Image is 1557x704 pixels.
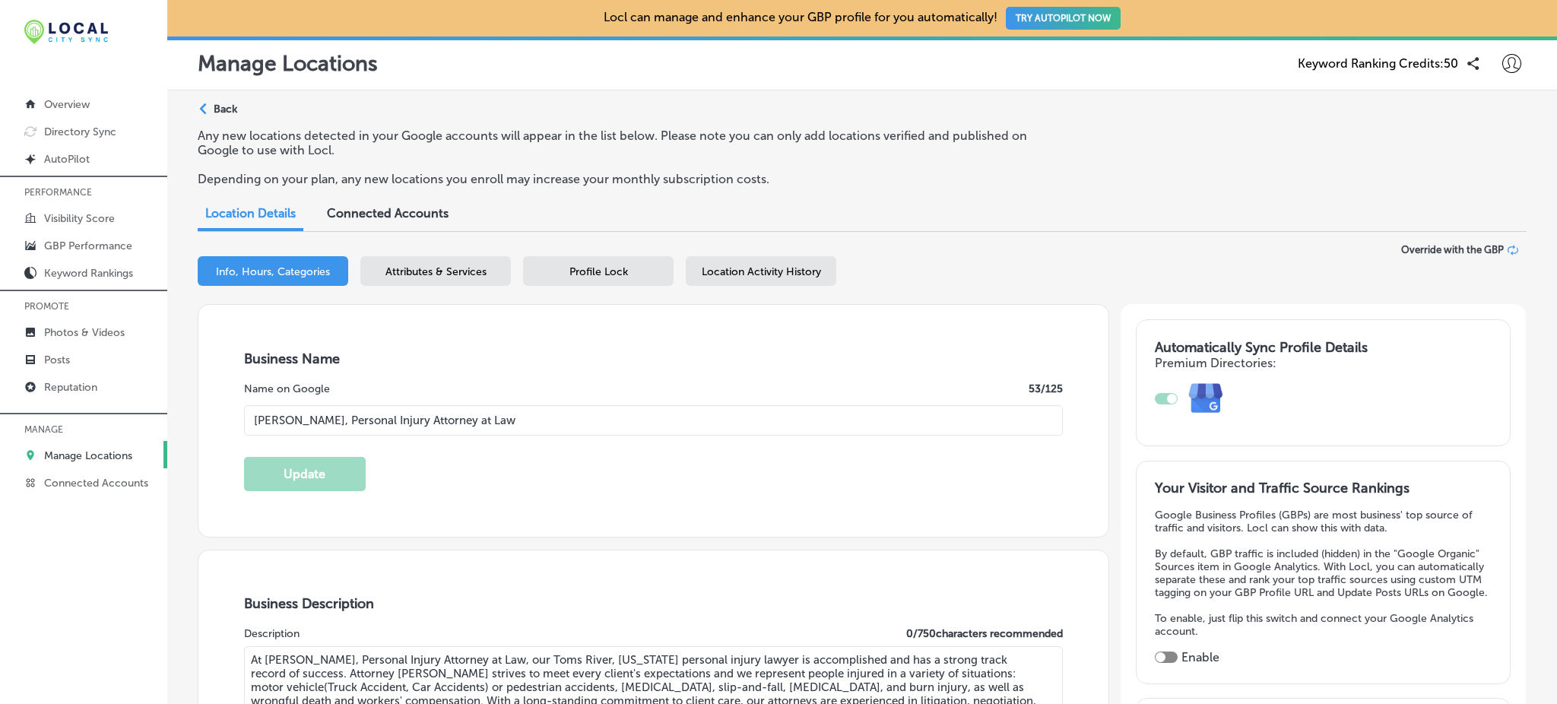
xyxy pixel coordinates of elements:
[244,350,1063,367] h3: Business Name
[205,206,296,220] span: Location Details
[216,265,330,278] span: Info, Hours, Categories
[44,98,90,111] p: Overview
[327,206,449,220] span: Connected Accounts
[1181,650,1219,664] label: Enable
[44,477,148,490] p: Connected Accounts
[244,457,366,491] button: Update
[1155,480,1491,496] h3: Your Visitor and Traffic Source Rankings
[24,20,108,44] img: 12321ecb-abad-46dd-be7f-2600e8d3409flocal-city-sync-logo-rectangle.png
[1155,356,1491,370] h4: Premium Directories:
[1155,339,1491,356] h3: Automatically Sync Profile Details
[244,382,330,395] label: Name on Google
[906,627,1063,640] label: 0 / 750 characters recommended
[44,212,115,225] p: Visibility Score
[198,51,378,76] p: Manage Locations
[44,354,70,366] p: Posts
[198,128,1061,157] p: Any new locations detected in your Google accounts will appear in the list below. Please note you...
[44,153,90,166] p: AutoPilot
[1155,509,1491,534] p: Google Business Profiles (GBPs) are most business' top source of traffic and visitors. Locl can s...
[244,405,1063,436] input: Enter Location Name
[1401,244,1504,255] span: Override with the GBP
[385,265,487,278] span: Attributes & Services
[569,265,628,278] span: Profile Lock
[214,103,237,116] p: Back
[44,267,133,280] p: Keyword Rankings
[44,449,132,462] p: Manage Locations
[44,125,116,138] p: Directory Sync
[702,265,821,278] span: Location Activity History
[1155,612,1491,638] p: To enable, just flip this switch and connect your Google Analytics account.
[44,239,132,252] p: GBP Performance
[44,326,125,339] p: Photos & Videos
[44,381,97,394] p: Reputation
[1029,382,1063,395] label: 53 /125
[1298,56,1458,71] span: Keyword Ranking Credits: 50
[198,172,1061,186] p: Depending on your plan, any new locations you enroll may increase your monthly subscription costs.
[244,595,1063,612] h3: Business Description
[244,627,300,640] label: Description
[1178,370,1235,427] img: e7ababfa220611ac49bdb491a11684a6.png
[1006,7,1121,30] button: TRY AUTOPILOT NOW
[1155,547,1491,599] p: By default, GBP traffic is included (hidden) in the "Google Organic" Sources item in Google Analy...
